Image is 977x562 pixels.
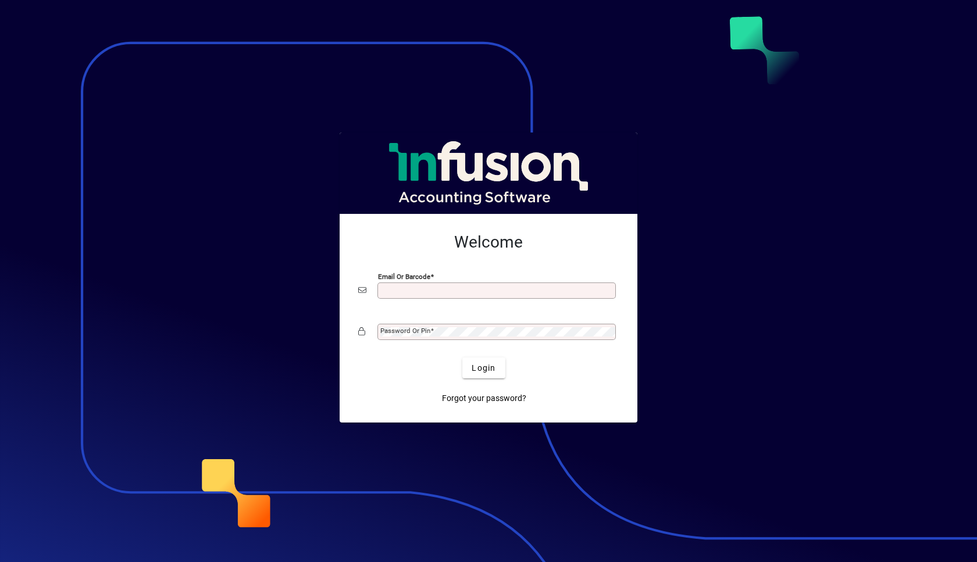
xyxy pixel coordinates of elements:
a: Forgot your password? [437,388,531,409]
span: Forgot your password? [442,392,526,405]
mat-label: Password or Pin [380,327,430,335]
button: Login [462,357,505,378]
span: Login [472,362,495,374]
mat-label: Email or Barcode [378,273,430,281]
h2: Welcome [358,232,619,252]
